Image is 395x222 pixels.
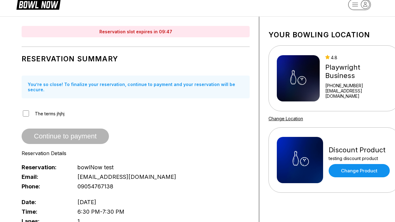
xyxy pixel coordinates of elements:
[22,26,250,37] div: Reservation slot expires in 09:47
[22,150,250,156] div: Reservation Details
[22,76,250,98] div: You’re so close! To finalize your reservation, continue to payment and your reservation will be s...
[77,164,114,171] span: bowlNow test
[277,137,323,183] img: Discount Product
[77,208,124,215] span: 6:30 PM - 7:30 PM
[22,164,67,171] span: Reservation:
[268,116,303,121] a: Change Location
[22,183,67,190] span: Phone:
[77,174,176,180] span: [EMAIL_ADDRESS][DOMAIN_NAME]
[325,63,391,80] div: Playwright Business
[35,111,64,116] span: The terms jhjhj
[22,174,67,180] span: Email:
[329,156,390,161] div: testing discount product
[325,88,391,99] a: [EMAIL_ADDRESS][DOMAIN_NAME]
[22,208,67,215] span: Time:
[77,199,96,205] span: [DATE]
[77,183,113,190] span: 09054767138
[329,164,390,177] a: Change Product
[277,55,320,101] img: Playwright Business
[22,199,67,205] span: Date:
[325,55,391,60] div: 4.8
[22,55,250,63] h1: Reservation Summary
[329,146,390,154] div: Discount Product
[325,83,391,88] div: [PHONE_NUMBER]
